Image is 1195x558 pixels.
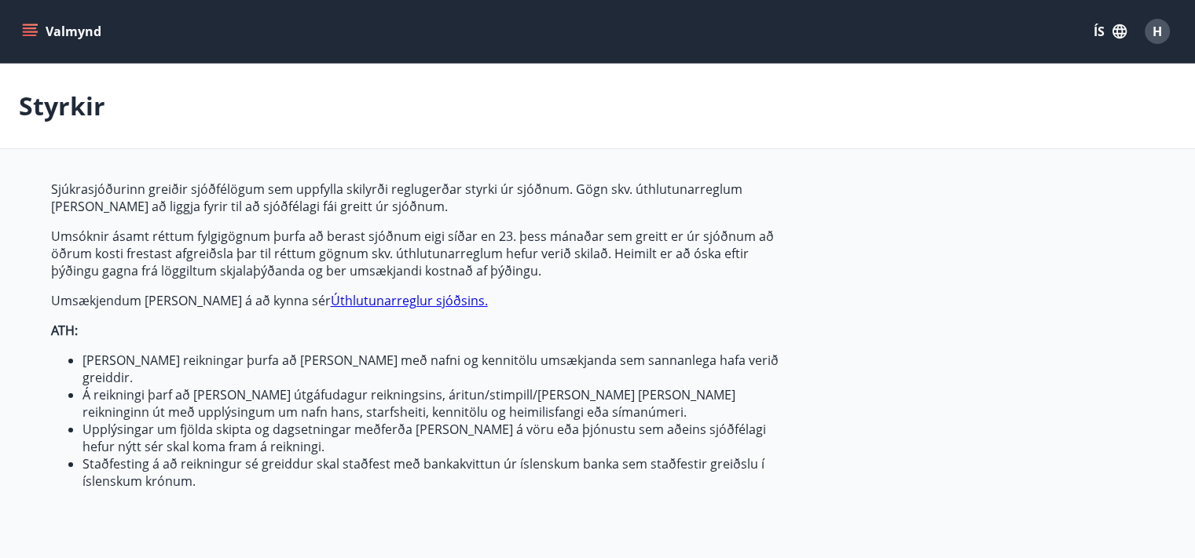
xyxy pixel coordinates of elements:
p: Umsækjendum [PERSON_NAME] á að kynna sér [51,292,793,309]
p: Sjúkrasjóðurinn greiðir sjóðfélögum sem uppfylla skilyrði reglugerðar styrki úr sjóðnum. Gögn skv... [51,181,793,215]
a: Úthlutunarreglur sjóðsins. [331,292,488,309]
span: H [1153,23,1162,40]
button: H [1138,13,1176,50]
li: Staðfesting á að reikningur sé greiddur skal staðfest með bankakvittun úr íslenskum banka sem sta... [82,455,793,490]
p: Styrkir [19,89,105,123]
strong: ATH: [51,322,78,339]
li: Upplýsingar um fjölda skipta og dagsetningar meðferða [PERSON_NAME] á vöru eða þjónustu sem aðein... [82,421,793,455]
li: Á reikningi þarf að [PERSON_NAME] útgáfudagur reikningsins, áritun/stimpill/[PERSON_NAME] [PERSON... [82,386,793,421]
li: [PERSON_NAME] reikningar þurfa að [PERSON_NAME] með nafni og kennitölu umsækjanda sem sannanlega ... [82,352,793,386]
button: ÍS [1085,17,1135,46]
button: menu [19,17,108,46]
p: Umsóknir ásamt réttum fylgigögnum þurfa að berast sjóðnum eigi síðar en 23. þess mánaðar sem grei... [51,228,793,279]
